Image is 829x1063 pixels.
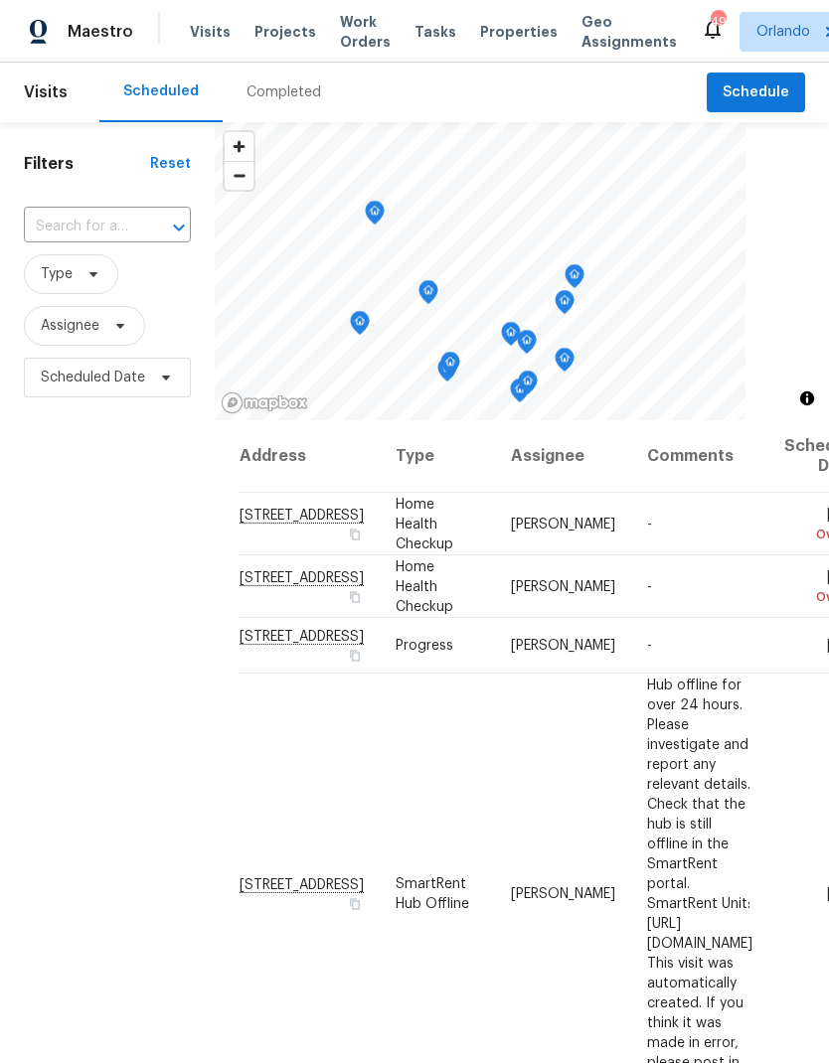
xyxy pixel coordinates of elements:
button: Copy Address [346,587,364,605]
span: Home Health Checkup [396,497,453,550]
div: Map marker [365,201,385,231]
div: 49 [711,12,725,32]
button: Toggle attribution [795,386,819,410]
canvas: Map [215,122,746,420]
span: [PERSON_NAME] [511,639,615,653]
span: Visits [24,71,68,114]
span: Scheduled Date [41,368,145,387]
div: Map marker [517,330,537,361]
div: Map marker [555,348,575,379]
span: [PERSON_NAME] [511,886,615,900]
div: Map marker [350,311,370,342]
span: Tasks [414,25,456,39]
div: Map marker [555,290,575,321]
th: Comments [631,420,768,493]
button: Zoom in [225,132,253,161]
span: Toggle attribution [801,387,813,409]
div: Map marker [510,379,530,409]
div: Map marker [565,264,584,295]
th: Address [239,420,380,493]
div: Completed [247,82,321,102]
th: Type [380,420,495,493]
span: Maestro [68,22,133,42]
a: Mapbox homepage [221,391,308,414]
span: Schedule [723,80,789,105]
span: [PERSON_NAME] [511,579,615,593]
span: Type [41,264,73,284]
span: Zoom out [225,162,253,190]
span: [PERSON_NAME] [511,517,615,531]
span: SmartRent Hub Offline [396,876,469,910]
button: Copy Address [346,647,364,665]
h1: Filters [24,154,150,174]
button: Zoom out [225,161,253,190]
span: - [647,579,652,593]
span: - [647,639,652,653]
span: Assignee [41,316,99,336]
span: Properties [480,22,558,42]
span: Progress [396,639,453,653]
div: Map marker [501,322,521,353]
button: Schedule [707,73,805,113]
div: Map marker [440,352,460,382]
span: - [647,517,652,531]
span: Home Health Checkup [396,559,453,613]
th: Assignee [495,420,631,493]
input: Search for an address... [24,212,135,242]
span: Visits [190,22,231,42]
span: Geo Assignments [581,12,677,52]
span: Projects [254,22,316,42]
button: Open [165,214,193,241]
button: Copy Address [346,525,364,542]
div: Map marker [518,371,538,401]
span: Orlando [756,22,810,42]
div: Map marker [437,358,457,388]
div: Reset [150,154,191,174]
div: Scheduled [123,81,199,101]
div: Map marker [418,280,438,311]
span: Work Orders [340,12,391,52]
button: Copy Address [346,894,364,912]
